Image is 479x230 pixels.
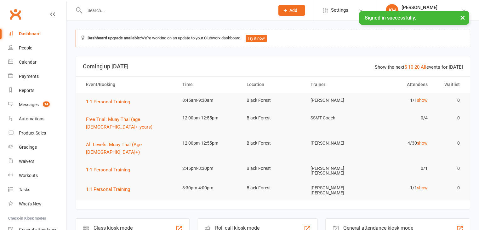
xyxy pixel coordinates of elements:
[8,154,66,169] a: Waivers
[8,126,66,140] a: Product Sales
[86,166,134,174] button: 1:1 Personal Training
[241,111,305,125] td: Black Forest
[80,77,177,93] th: Event/Booking
[19,116,44,121] div: Automations
[417,185,428,190] a: show
[8,169,66,183] a: Workouts
[402,10,461,16] div: Southside Muay Thai & Fitness
[305,111,369,125] td: SSMT Coach
[369,93,433,108] td: 1/1
[278,5,305,16] button: Add
[433,77,465,93] th: Waitlist
[177,136,241,151] td: 12:00pm-12:55pm
[177,111,241,125] td: 12:00pm-12:55pm
[433,111,465,125] td: 0
[19,159,34,164] div: Waivers
[8,6,23,22] a: Clubworx
[177,161,241,176] td: 2:45pm-3:30pm
[8,183,66,197] a: Tasks
[369,181,433,195] td: 1/1
[289,8,297,13] span: Add
[8,112,66,126] a: Automations
[414,64,419,70] a: 20
[19,187,30,192] div: Tasks
[433,161,465,176] td: 0
[408,64,413,70] a: 10
[19,74,39,79] div: Payments
[19,102,39,107] div: Messages
[375,63,463,71] div: Show the next events for [DATE]
[433,93,465,108] td: 0
[86,142,142,155] span: All Levels: Muay Thai (Age [DEMOGRAPHIC_DATA]+)
[19,145,37,150] div: Gradings
[88,36,141,40] strong: Dashboard upgrade available:
[83,6,270,15] input: Search...
[457,11,468,24] button: ×
[246,35,267,42] button: Try it now
[86,186,134,193] button: 1:1 Personal Training
[241,181,305,195] td: Black Forest
[402,5,461,10] div: [PERSON_NAME]
[404,64,407,70] a: 5
[433,181,465,195] td: 0
[8,83,66,98] a: Reports
[241,77,305,93] th: Location
[19,173,38,178] div: Workouts
[8,55,66,69] a: Calendar
[19,201,42,206] div: What's New
[417,141,428,146] a: show
[386,4,398,17] div: KH
[83,63,463,70] h3: Coming up [DATE]
[86,98,134,106] button: 1:1 Personal Training
[305,161,369,181] td: [PERSON_NAME] [PERSON_NAME]
[241,136,305,151] td: Black Forest
[19,45,32,50] div: People
[369,161,433,176] td: 0/1
[331,3,348,17] span: Settings
[8,27,66,41] a: Dashboard
[19,130,46,135] div: Product Sales
[417,98,428,103] a: show
[19,88,34,93] div: Reports
[86,99,130,105] span: 1:1 Personal Training
[8,41,66,55] a: People
[421,64,426,70] a: All
[86,187,130,192] span: 1:1 Personal Training
[8,98,66,112] a: Messages 14
[8,69,66,83] a: Payments
[433,136,465,151] td: 0
[305,181,369,200] td: [PERSON_NAME] [PERSON_NAME]
[43,101,50,107] span: 14
[365,15,416,21] span: Signed in successfully.
[177,93,241,108] td: 8:45am-9:30am
[19,60,37,65] div: Calendar
[76,30,470,47] div: We're working on an update to your Clubworx dashboard.
[86,167,130,173] span: 1:1 Personal Training
[86,116,171,131] button: Free Trial: Muay Thai (age [DEMOGRAPHIC_DATA]+ years)
[19,31,41,36] div: Dashboard
[305,136,369,151] td: [PERSON_NAME]
[8,197,66,211] a: What's New
[241,93,305,108] td: Black Forest
[369,136,433,151] td: 4/30
[177,77,241,93] th: Time
[305,93,369,108] td: [PERSON_NAME]
[241,161,305,176] td: Black Forest
[177,181,241,195] td: 3:30pm-4:00pm
[305,77,369,93] th: Trainer
[369,77,433,93] th: Attendees
[369,111,433,125] td: 0/4
[8,140,66,154] a: Gradings
[86,141,171,156] button: All Levels: Muay Thai (Age [DEMOGRAPHIC_DATA]+)
[86,117,152,130] span: Free Trial: Muay Thai (age [DEMOGRAPHIC_DATA]+ years)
